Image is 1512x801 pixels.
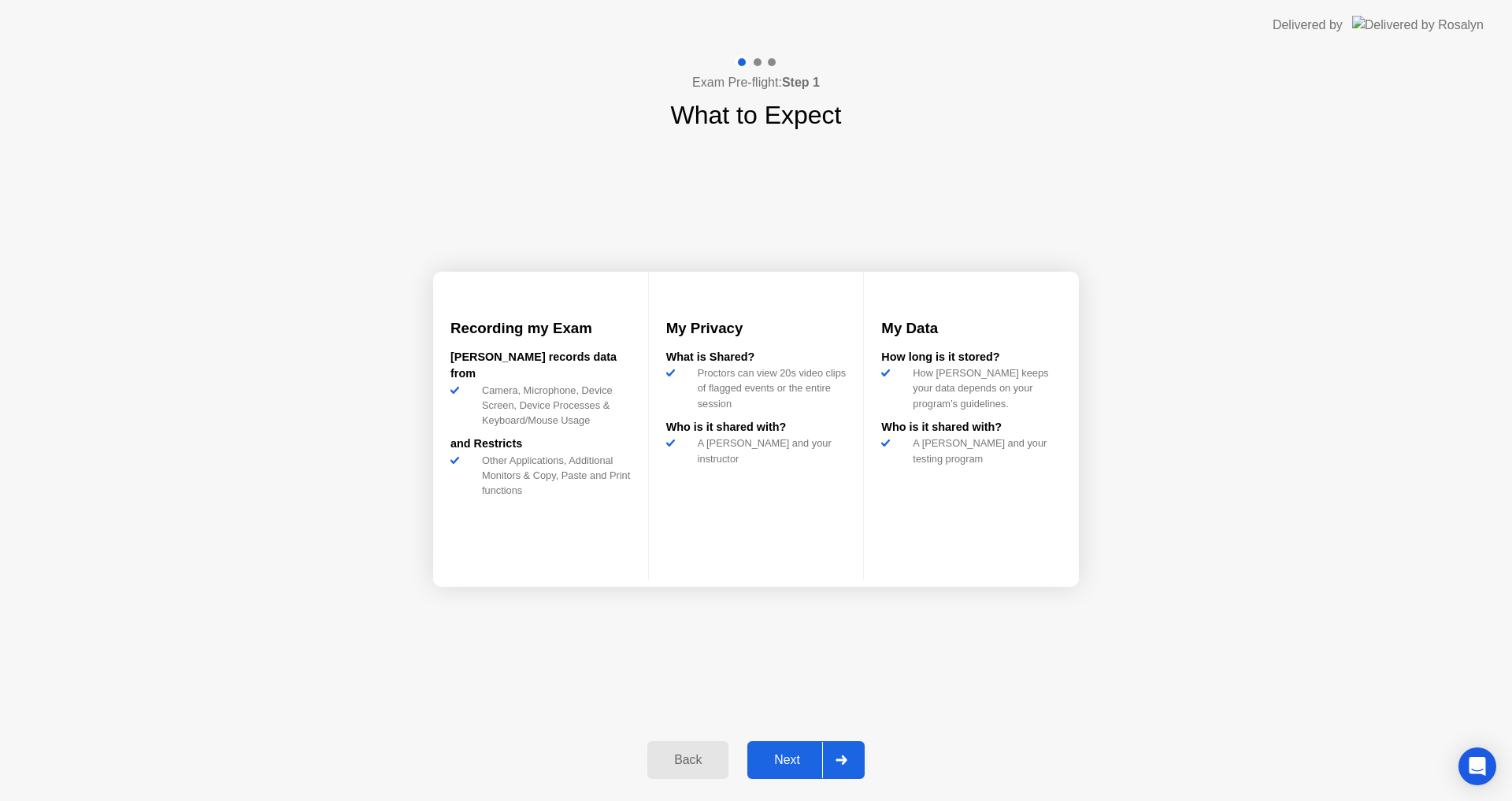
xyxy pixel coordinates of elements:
div: Back [652,753,724,767]
div: Open Intercom Messenger [1458,747,1496,785]
div: What is Shared? [666,349,847,366]
div: Next [752,753,822,767]
div: Delivered by [1273,16,1343,35]
div: [PERSON_NAME] records data from [450,349,631,383]
button: Back [647,741,728,779]
div: Other Applications, Additional Monitors & Copy, Paste and Print functions [476,453,631,499]
h3: My Data [881,317,1062,339]
h3: Recording my Exam [450,317,631,339]
div: Camera, Microphone, Device Screen, Device Processes & Keyboard/Mouse Usage [476,383,631,428]
div: A [PERSON_NAME] and your testing program [906,436,1062,465]
h4: Exam Pre-flight: [692,73,820,92]
h3: My Privacy [666,317,847,339]
b: Step 1 [782,76,820,89]
div: and Restricts [450,436,631,453]
div: A [PERSON_NAME] and your instructor [691,436,847,465]
div: Proctors can view 20s video clips of flagged events or the entire session [691,365,847,411]
img: Delivered by Rosalyn [1352,16,1484,34]
div: How [PERSON_NAME] keeps your data depends on your program’s guidelines. [906,365,1062,411]
div: Who is it shared with? [666,419,847,436]
div: Who is it shared with? [881,419,1062,436]
div: How long is it stored? [881,349,1062,366]
button: Next [747,741,865,779]
h1: What to Expect [671,96,842,134]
